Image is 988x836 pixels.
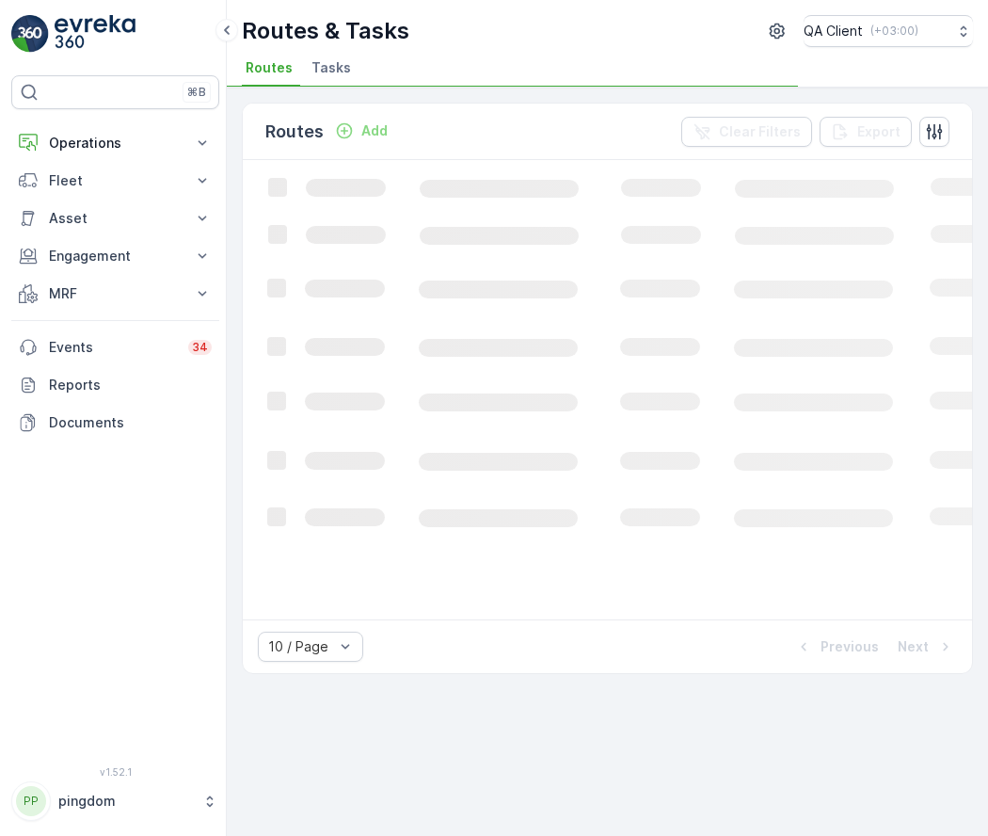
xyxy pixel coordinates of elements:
p: Events [49,338,177,357]
a: Reports [11,366,219,404]
button: MRF [11,275,219,313]
div: PP [16,786,46,816]
a: Documents [11,404,219,442]
img: logo [11,15,49,53]
span: Tasks [311,58,351,77]
button: Fleet [11,162,219,200]
button: Export [820,117,912,147]
button: Operations [11,124,219,162]
p: Clear Filters [719,122,801,141]
button: PPpingdom [11,781,219,821]
p: Reports [49,376,212,394]
p: MRF [49,284,182,303]
p: Routes & Tasks [242,16,409,46]
button: Add [327,120,395,142]
p: Operations [49,134,182,153]
p: QA Client [804,22,863,40]
button: Clear Filters [681,117,812,147]
p: Routes [265,119,324,145]
button: Previous [792,635,881,658]
button: Engagement [11,237,219,275]
p: Asset [49,209,182,228]
p: Export [857,122,900,141]
p: 34 [192,340,208,355]
p: pingdom [58,792,193,811]
p: Fleet [49,171,182,190]
p: ⌘B [187,85,206,100]
button: QA Client(+03:00) [804,15,973,47]
a: Events34 [11,329,219,366]
span: v 1.52.1 [11,766,219,778]
button: Asset [11,200,219,237]
p: Documents [49,413,212,432]
p: Previous [821,637,879,656]
img: logo_light-DOdMpM7g.png [55,15,135,53]
button: Next [896,635,957,658]
p: ( +03:00 ) [870,24,918,39]
p: Next [898,637,929,656]
p: Engagement [49,247,182,265]
p: Add [361,121,388,140]
span: Routes [246,58,293,77]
